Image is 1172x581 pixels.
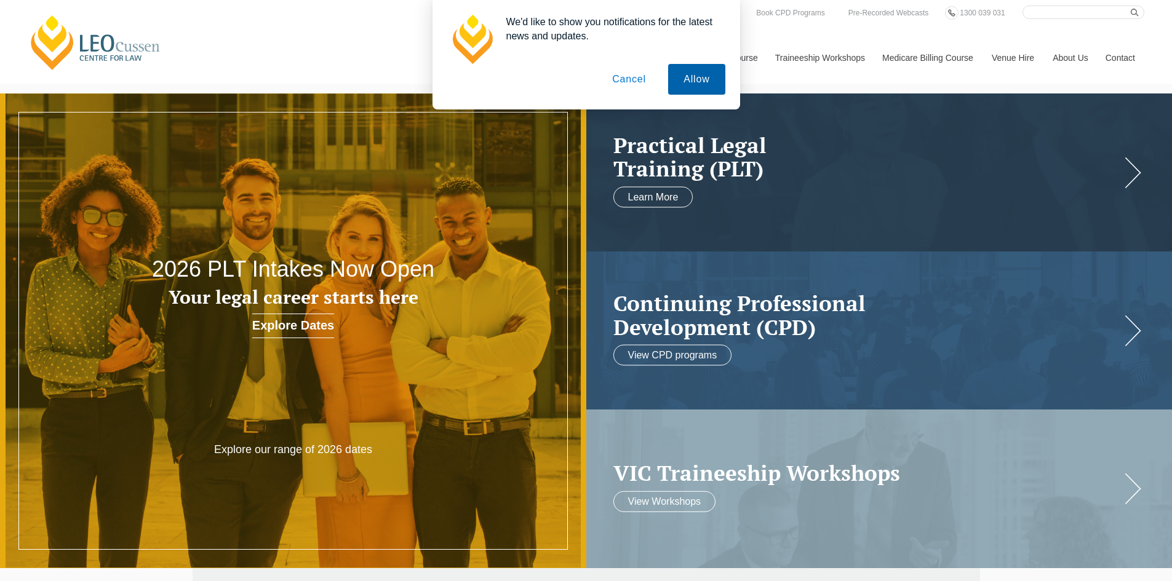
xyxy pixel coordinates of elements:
div: We'd like to show you notifications for the latest news and updates. [496,15,725,43]
h2: 2026 PLT Intakes Now Open [118,257,469,282]
a: View CPD programs [613,345,732,366]
a: Explore Dates [252,314,334,338]
button: Allow [668,64,725,95]
img: notification icon [447,15,496,64]
a: Practical LegalTraining (PLT) [613,133,1121,180]
h3: Your legal career starts here [118,287,469,307]
a: VIC Traineeship Workshops [613,461,1121,485]
a: Learn More [613,186,693,207]
a: Continuing ProfessionalDevelopment (CPD) [613,291,1121,339]
button: Cancel [597,64,661,95]
h2: Continuing Professional Development (CPD) [613,291,1121,339]
p: Explore our range of 2026 dates [176,443,410,457]
a: View Workshops [613,491,716,512]
h2: Practical Legal Training (PLT) [613,133,1121,180]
